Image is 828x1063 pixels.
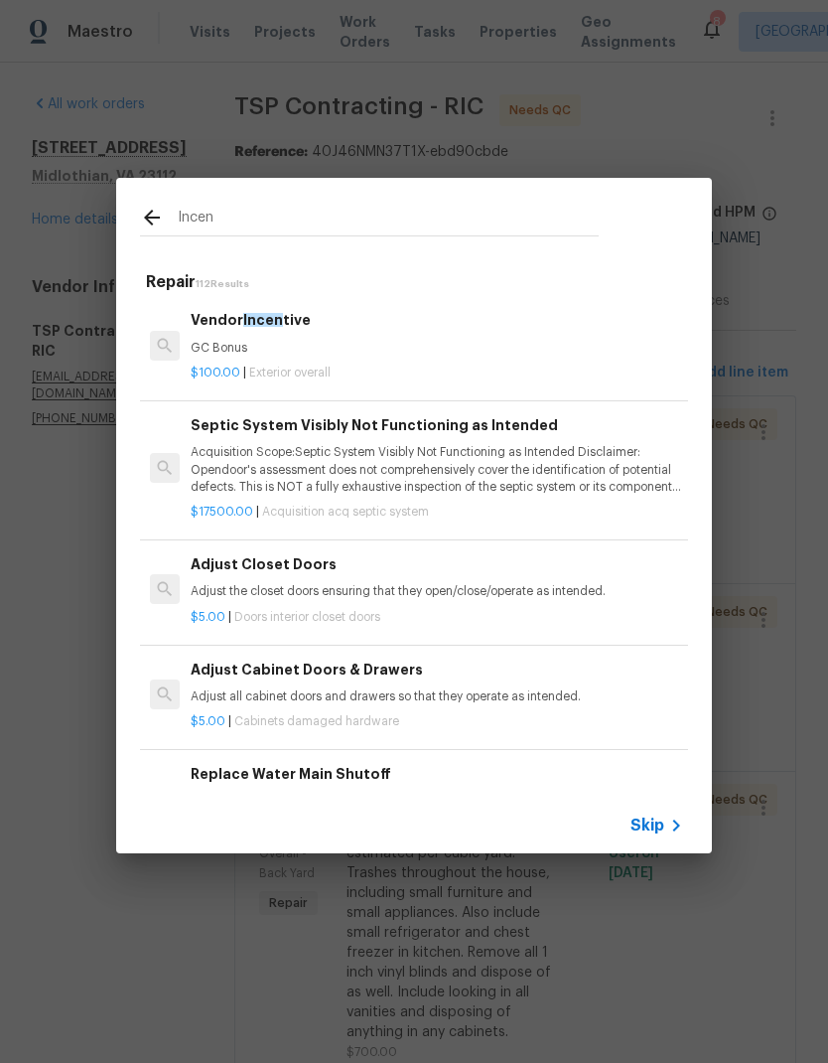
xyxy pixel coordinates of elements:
p: Adjust all cabinet doors and drawers so that they operate as intended. [191,688,683,705]
input: Search issues or repairs [178,206,599,235]
p: Adjust the closet doors ensuring that they open/close/operate as intended. [191,583,683,600]
span: 112 Results [196,279,249,289]
span: Cabinets damaged hardware [234,715,399,727]
p: Acquisition Scope:Septic System Visibly Not Functioning as Intended Disclaimer: Opendoor's assess... [191,444,683,495]
h6: Adjust Cabinet Doors & Drawers [191,659,683,681]
span: Skip [630,816,664,835]
h6: Septic System Visibly Not Functioning as Intended [191,414,683,436]
p: | [191,713,683,730]
p: | [191,365,683,381]
span: Acquisition acq septic system [262,506,429,518]
span: Incen [243,313,283,327]
p: | [191,609,683,626]
span: $5.00 [191,611,225,623]
h5: Repair [146,272,688,293]
p: | [191,504,683,521]
span: $100.00 [191,367,240,379]
span: Doors interior closet doors [234,611,380,623]
span: $17500.00 [191,506,253,518]
h6: Adjust Closet Doors [191,553,683,575]
h6: Replace Water Main Shutoff [191,763,683,785]
p: GC Bonus [191,340,683,357]
span: $5.00 [191,715,225,727]
h6: Vendor tive [191,309,683,331]
span: Exterior overall [249,367,331,379]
